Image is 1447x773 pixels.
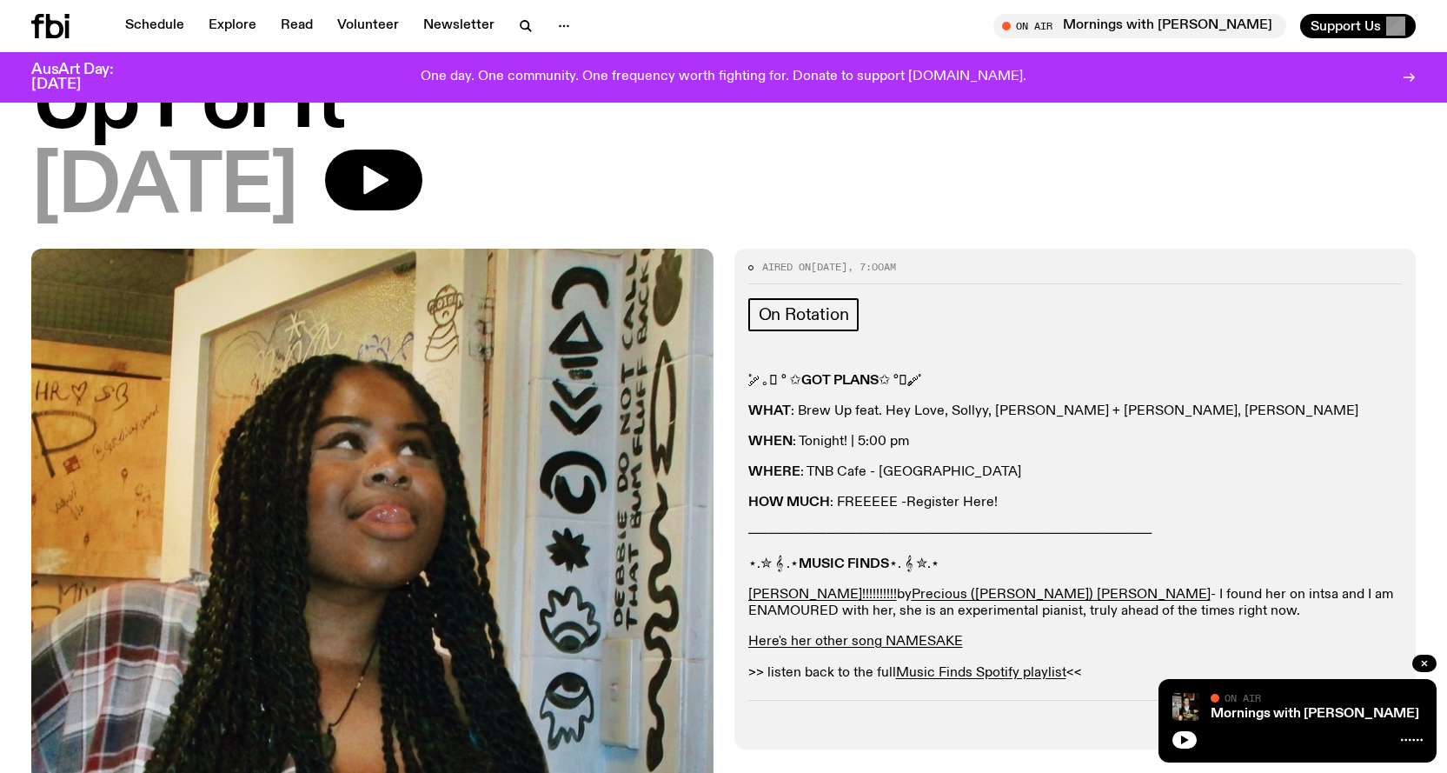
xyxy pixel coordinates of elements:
[896,666,1066,680] a: Music Finds Spotify playlist
[993,14,1286,38] button: On AirMornings with [PERSON_NAME]
[759,305,849,324] span: On Rotation
[748,556,1403,573] p: ⋆.✮ 𝄞 .⋆ ⋆. 𝄞 ✮.⋆
[270,14,323,38] a: Read
[762,260,811,274] span: Aired on
[413,14,505,38] a: Newsletter
[421,70,1026,85] p: One day. One community. One frequency worth fighting for. Donate to support [DOMAIN_NAME].
[31,150,297,228] span: [DATE]
[748,587,1403,620] p: by - I found her on intsa and I am ENAMOURED with her, she is an experimental pianist, truly ahea...
[847,260,896,274] span: , 7:00am
[748,588,897,602] a: [PERSON_NAME]!!!!!!!!!!
[115,14,195,38] a: Schedule
[748,435,793,449] strong: WHEN
[748,373,1403,390] p: ˚ ༘ ｡𖦹 ° ✩ ✩ °𖦹｡ ༘˚
[198,14,267,38] a: Explore
[1311,18,1381,34] span: Support Us
[1300,14,1416,38] button: Support Us
[1211,707,1419,721] a: Mornings with [PERSON_NAME]
[1172,693,1200,721] img: Sam blankly stares at the camera, brightly lit by a camera flash wearing a hat collared shirt and...
[31,63,143,92] h3: AusArt Day: [DATE]
[748,403,1403,420] p: : Brew Up feat. Hey Love, Sollyy, [PERSON_NAME] + [PERSON_NAME], [PERSON_NAME]
[748,298,860,331] a: On Rotation
[748,434,1403,450] p: : Tonight! | 5:00 pm
[748,665,1403,682] p: >> listen back to the full <<
[748,495,1403,511] p: : FREEEEE -
[748,464,1403,481] p: : TNB Cafe - [GEOGRAPHIC_DATA]
[811,260,847,274] span: [DATE]
[748,496,830,510] strong: HOW MUCH
[906,496,998,510] a: Register Here!
[1225,692,1261,703] span: On Air
[912,588,1211,602] a: Precious ([PERSON_NAME]) [PERSON_NAME]
[801,374,879,388] strong: GOT PLANS
[799,557,889,571] strong: MUSIC FINDS
[31,64,1416,143] h1: Up For It
[748,526,1403,543] p: ─────────────────────────────────────────
[327,14,409,38] a: Volunteer
[748,465,800,479] strong: WHERE
[748,635,963,649] a: Here's her other song NAMESAKE
[748,404,791,418] strong: WHAT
